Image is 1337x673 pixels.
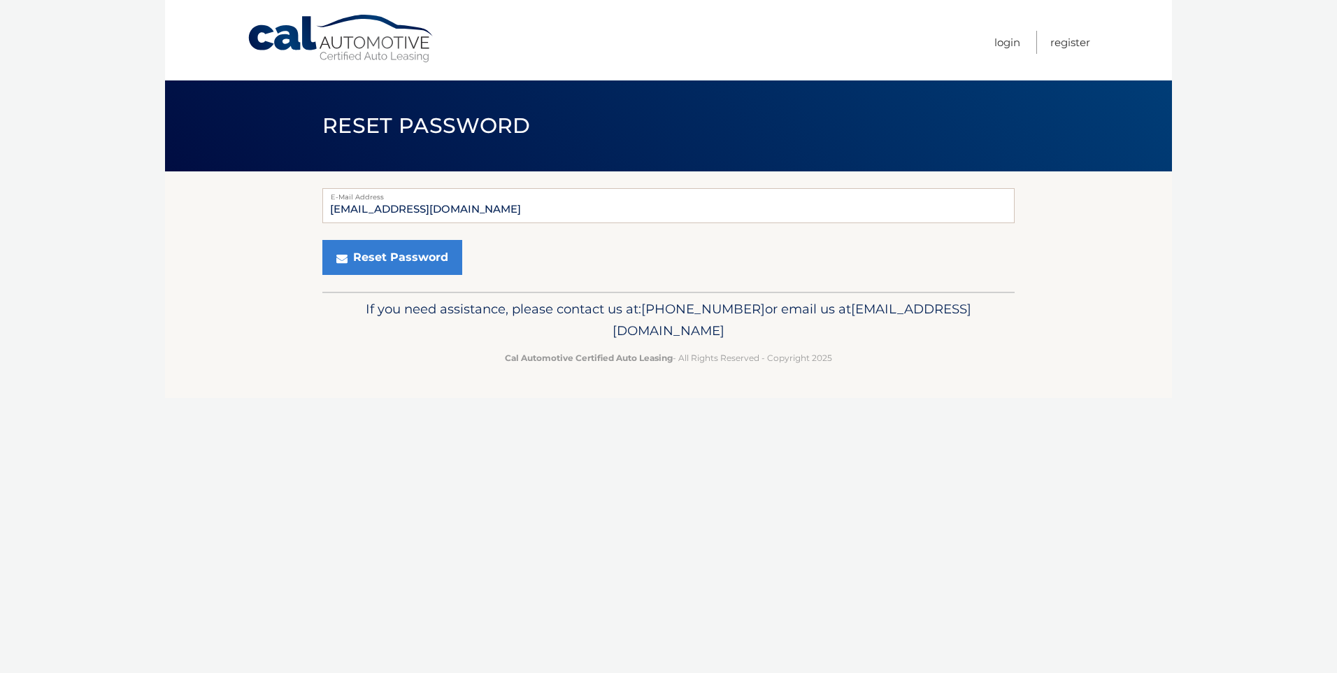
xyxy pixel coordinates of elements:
a: Login [994,31,1020,54]
p: - All Rights Reserved - Copyright 2025 [331,350,1006,365]
strong: Cal Automotive Certified Auto Leasing [505,353,673,363]
p: If you need assistance, please contact us at: or email us at [331,298,1006,343]
a: Cal Automotive [247,14,436,64]
a: Register [1050,31,1090,54]
label: E-Mail Address [322,188,1015,199]
span: [PHONE_NUMBER] [641,301,765,317]
span: Reset Password [322,113,530,139]
button: Reset Password [322,240,462,275]
input: E-Mail Address [322,188,1015,223]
